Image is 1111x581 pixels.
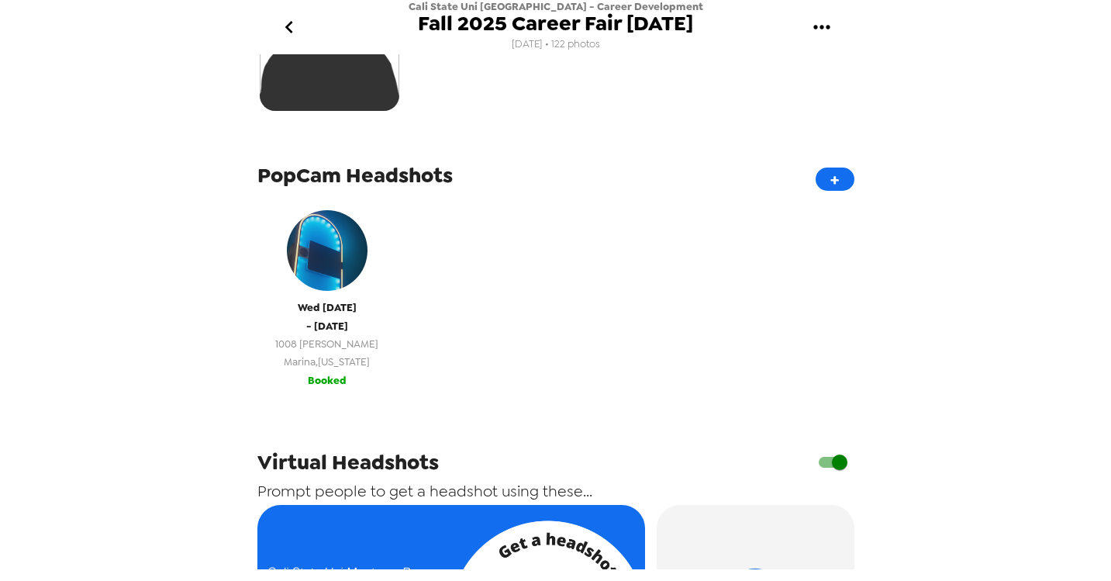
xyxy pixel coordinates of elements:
span: Wed [DATE] [298,299,357,316]
span: 1008 [PERSON_NAME] [275,335,378,353]
button: + [816,168,854,191]
button: popcam exampleWed [DATE]- [DATE]1008 [PERSON_NAME]Marina,[US_STATE]Booked [257,195,397,397]
span: [DATE] • 122 photos [512,34,600,55]
span: Prompt people to get a headshot using these... [257,481,592,501]
span: Virtual Headshots [257,448,439,476]
img: popcam example [287,210,367,291]
button: gallery menu [797,2,847,53]
span: Fall 2025 Career Fair [DATE] [418,13,693,34]
span: PopCam Headshots [257,161,453,189]
span: Marina , [US_STATE] [275,353,378,371]
span: Booked [308,372,347,389]
button: go back [264,2,315,53]
span: - [DATE] [306,317,348,335]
